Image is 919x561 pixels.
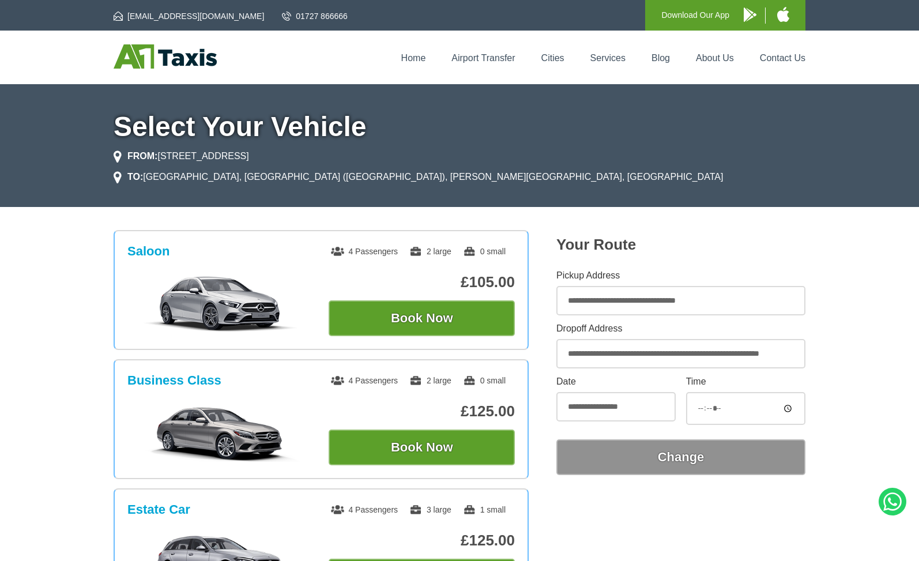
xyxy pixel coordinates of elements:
p: Download Our App [661,8,729,22]
a: Home [401,53,426,63]
h3: Business Class [127,373,221,388]
h1: Select Your Vehicle [114,113,805,141]
strong: TO: [127,172,143,182]
h3: Estate Car [127,502,190,517]
span: 2 large [409,247,451,256]
p: £105.00 [329,273,515,291]
iframe: chat widget [761,536,913,561]
button: Book Now [329,300,515,336]
p: £125.00 [329,402,515,420]
img: A1 Taxis St Albans LTD [114,44,217,69]
li: [STREET_ADDRESS] [114,149,249,163]
span: 4 Passengers [331,505,398,514]
a: 01727 866666 [282,10,348,22]
label: Dropoff Address [556,324,805,333]
button: Change [556,439,805,475]
span: 4 Passengers [331,376,398,385]
span: 0 small [463,247,506,256]
img: A1 Taxis Android App [744,7,756,22]
h2: Your Route [556,236,805,254]
img: A1 Taxis iPhone App [777,7,789,22]
a: [EMAIL_ADDRESS][DOMAIN_NAME] [114,10,264,22]
span: 2 large [409,376,451,385]
a: Contact Us [760,53,805,63]
img: Saloon [134,275,307,333]
label: Date [556,377,676,386]
label: Pickup Address [556,271,805,280]
li: [GEOGRAPHIC_DATA], [GEOGRAPHIC_DATA] ([GEOGRAPHIC_DATA]), [PERSON_NAME][GEOGRAPHIC_DATA], [GEOGRA... [114,170,723,184]
span: 4 Passengers [331,247,398,256]
a: Services [590,53,626,63]
button: Book Now [329,430,515,465]
strong: FROM: [127,151,157,161]
p: £125.00 [329,532,515,549]
a: Cities [541,53,564,63]
span: 0 small [463,376,506,385]
a: About Us [696,53,734,63]
label: Time [686,377,805,386]
a: Blog [651,53,670,63]
img: Business Class [134,404,307,462]
span: 1 small [463,505,506,514]
h3: Saloon [127,244,170,259]
span: 3 large [409,505,451,514]
a: Airport Transfer [451,53,515,63]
